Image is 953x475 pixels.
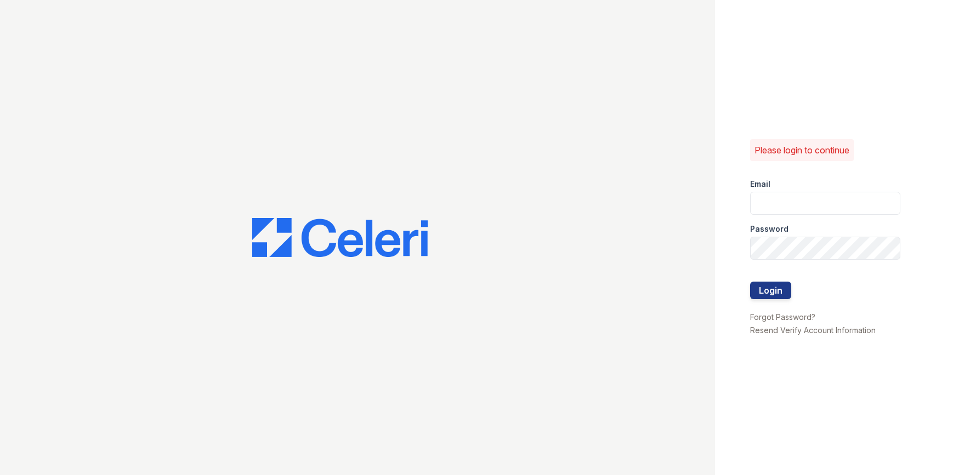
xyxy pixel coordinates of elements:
a: Resend Verify Account Information [750,325,876,335]
button: Login [750,282,791,299]
label: Email [750,179,770,190]
p: Please login to continue [755,144,849,157]
img: CE_Logo_Blue-a8612792a0a2168367f1c8372b55b34899dd931a85d93a1a3d3e32e68fde9ad4.png [252,218,428,257]
a: Forgot Password? [750,312,815,322]
label: Password [750,224,789,234]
